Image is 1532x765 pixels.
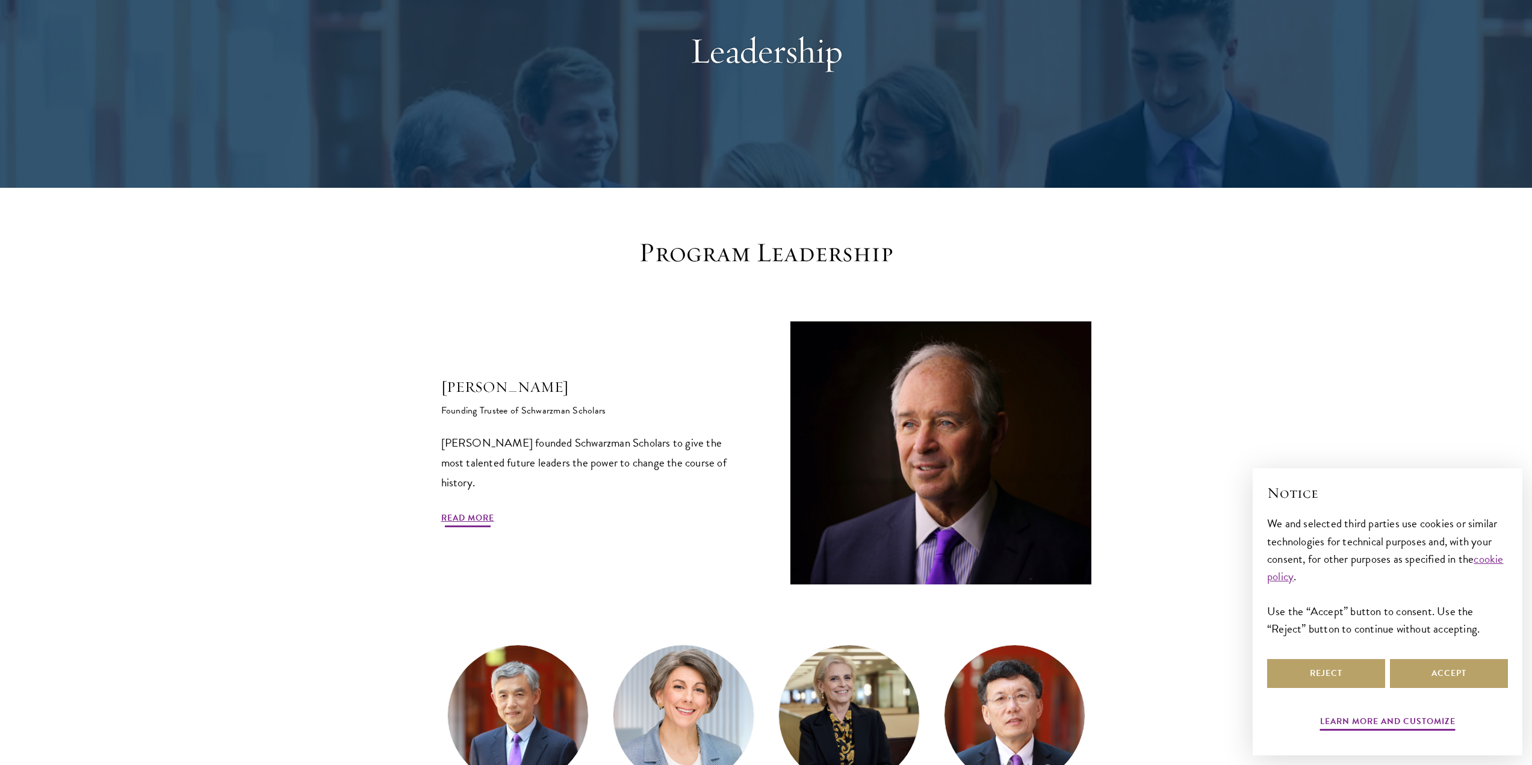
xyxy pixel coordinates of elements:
a: cookie policy [1267,550,1504,585]
button: Reject [1267,659,1385,688]
button: Accept [1390,659,1508,688]
a: Read More [441,510,494,529]
h3: Program Leadership [580,236,953,270]
button: Learn more and customize [1320,714,1456,732]
h1: Leadership [559,29,974,72]
h2: Notice [1267,483,1508,503]
h5: [PERSON_NAME] [441,377,742,397]
p: [PERSON_NAME] founded Schwarzman Scholars to give the most talented future leaders the power to c... [441,433,742,492]
div: We and selected third parties use cookies or similar technologies for technical purposes and, wit... [1267,515,1508,637]
h6: Founding Trustee of Schwarzman Scholars [441,397,742,418]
